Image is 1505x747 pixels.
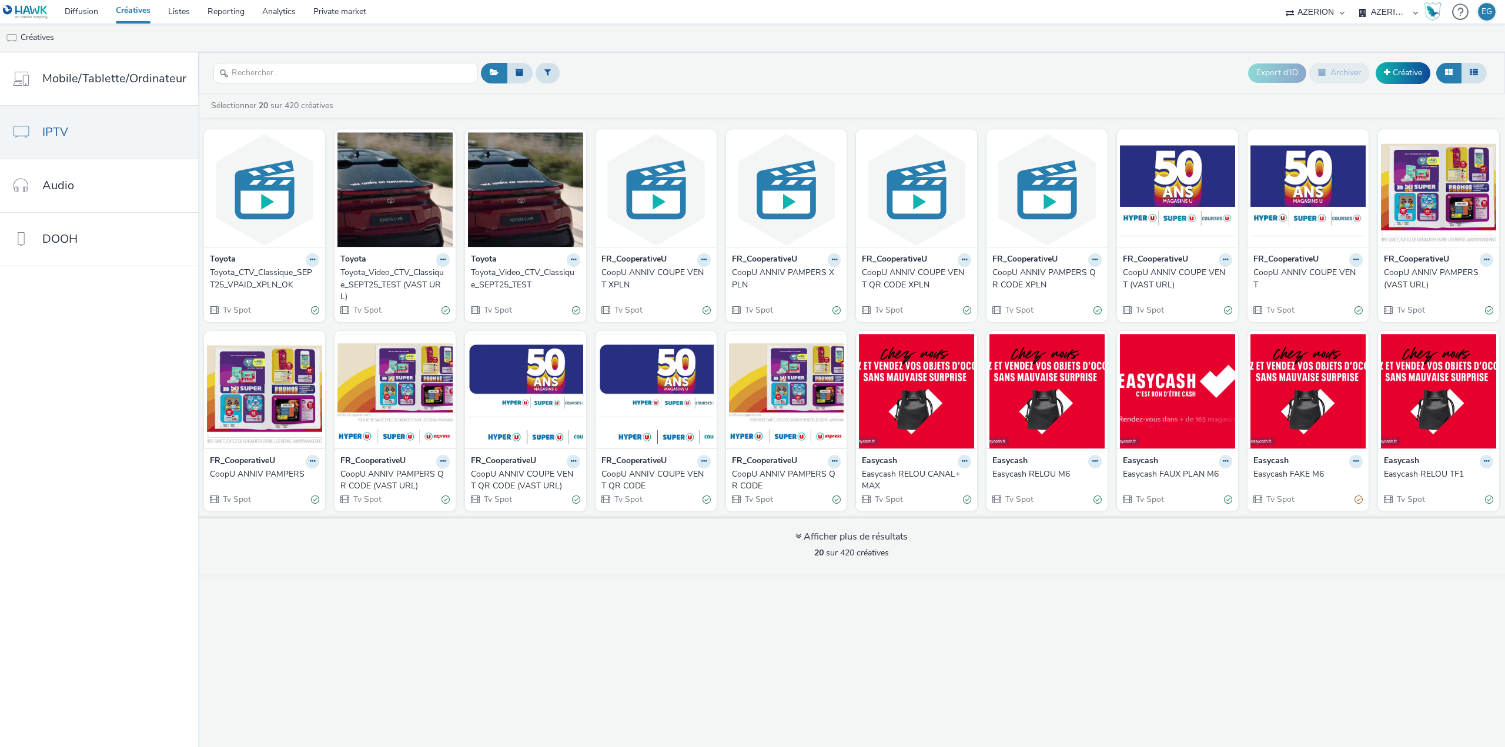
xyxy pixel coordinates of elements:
[442,493,450,505] div: Valide
[601,267,711,291] a: CoopU ANNIV COUPE VENT XPLN
[1265,494,1295,505] span: Tv Spot
[340,253,366,267] strong: Toyota
[1123,267,1232,291] a: CoopU ANNIV COUPE VENT (VAST URL)
[874,494,903,505] span: Tv Spot
[1265,304,1295,316] span: Tv Spot
[1135,304,1164,316] span: Tv Spot
[442,304,450,316] div: Valide
[1354,493,1363,505] div: Partiellement valide
[992,468,1102,480] a: Easycash RELOU M6
[1481,3,1492,21] div: EG
[210,100,338,111] a: Sélectionner sur 420 créatives
[352,494,382,505] span: Tv Spot
[729,334,844,448] img: CoopU ANNIV PAMPERS QR CODE visual
[601,468,711,493] a: CoopU ANNIV COUPE VENT QR CODE
[3,5,48,19] img: undefined Logo
[337,334,453,448] img: CoopU ANNIV PAMPERS QR CODE (VAST URL) visual
[859,132,974,247] img: CoopU ANNIV COUPE VENT QR CODE XPLN visual
[340,267,450,303] a: Toyota_Video_CTV_Classique_SEPT25_TEST (VAST URL)
[862,468,971,493] a: Easycash RELOU CANAL+MAX
[732,267,837,291] div: CoopU ANNIV PAMPERS XPLN
[732,253,797,267] strong: FR_CooperativeU
[862,468,966,493] div: Easycash RELOU CANAL+MAX
[1248,63,1306,82] button: Export d'ID
[1381,132,1496,247] img: CoopU ANNIV PAMPERS (VAST URL) visual
[832,304,841,316] div: Valide
[210,253,236,267] strong: Toyota
[471,267,576,291] div: Toyota_Video_CTV_Classique_SEPT25_TEST
[1123,468,1228,480] div: Easycash FAUX PLAN M6
[862,267,971,291] a: CoopU ANNIV COUPE VENT QR CODE XPLN
[42,70,186,87] span: Mobile/Tablette/Ordinateur
[1384,468,1493,480] a: Easycash RELOU TF1
[1224,304,1232,316] div: Valide
[1384,468,1489,480] div: Easycash RELOU TF1
[1436,63,1461,83] button: Grille
[210,468,319,480] a: CoopU ANNIV PAMPERS
[732,468,837,493] div: CoopU ANNIV PAMPERS QR CODE
[259,100,268,111] strong: 20
[1309,63,1370,83] button: Archiver
[468,334,583,448] img: CoopU ANNIV COUPE VENT QR CODE (VAST URL) visual
[1485,493,1493,505] div: Valide
[471,267,580,291] a: Toyota_Video_CTV_Classique_SEPT25_TEST
[1004,304,1034,316] span: Tv Spot
[6,32,18,44] img: tv
[1120,334,1235,448] img: Easycash FAUX PLAN M6 visual
[862,267,966,291] div: CoopU ANNIV COUPE VENT QR CODE XPLN
[42,123,68,140] span: IPTV
[703,304,711,316] div: Valide
[732,455,797,468] strong: FR_CooperativeU
[992,267,1097,291] div: CoopU ANNIV PAMPERS QR CODE XPLN
[210,267,315,291] div: Toyota_CTV_Classique_SEPT25_VPAID_XPLN_OK
[1384,267,1493,291] a: CoopU ANNIV PAMPERS (VAST URL)
[1253,455,1289,468] strong: Easycash
[744,304,773,316] span: Tv Spot
[340,455,406,468] strong: FR_CooperativeU
[471,468,576,493] div: CoopU ANNIV COUPE VENT QR CODE (VAST URL)
[732,468,841,493] a: CoopU ANNIV PAMPERS QR CODE
[1354,304,1363,316] div: Valide
[483,494,512,505] span: Tv Spot
[1120,132,1235,247] img: CoopU ANNIV COUPE VENT (VAST URL) visual
[601,253,667,267] strong: FR_CooperativeU
[1253,267,1358,291] div: CoopU ANNIV COUPE VENT
[1253,267,1363,291] a: CoopU ANNIV COUPE VENT
[311,304,319,316] div: Valide
[1381,334,1496,448] img: Easycash RELOU TF1 visual
[340,468,450,493] a: CoopU ANNIV PAMPERS QR CODE (VAST URL)
[1253,468,1363,480] a: Easycash FAKE M6
[337,132,453,247] img: Toyota_Video_CTV_Classique_SEPT25_TEST (VAST URL) visual
[1123,455,1158,468] strong: Easycash
[1250,334,1366,448] img: Easycash FAKE M6 visual
[1376,62,1430,83] a: Créative
[222,494,251,505] span: Tv Spot
[1384,455,1419,468] strong: Easycash
[1485,304,1493,316] div: Valide
[1424,2,1442,21] div: Hawk Academy
[210,468,315,480] div: CoopU ANNIV PAMPERS
[340,468,445,493] div: CoopU ANNIV PAMPERS QR CODE (VAST URL)
[1250,132,1366,247] img: CoopU ANNIV COUPE VENT visual
[832,493,841,505] div: Valide
[992,267,1102,291] a: CoopU ANNIV PAMPERS QR CODE XPLN
[613,304,643,316] span: Tv Spot
[1123,267,1228,291] div: CoopU ANNIV COUPE VENT (VAST URL)
[210,455,275,468] strong: FR_CooperativeU
[340,267,445,303] div: Toyota_Video_CTV_Classique_SEPT25_TEST (VAST URL)
[729,132,844,247] img: CoopU ANNIV PAMPERS XPLN visual
[598,132,714,247] img: CoopU ANNIV COUPE VENT XPLN visual
[992,468,1097,480] div: Easycash RELOU M6
[862,253,927,267] strong: FR_CooperativeU
[1384,267,1489,291] div: CoopU ANNIV PAMPERS (VAST URL)
[1424,2,1446,21] a: Hawk Academy
[601,468,706,493] div: CoopU ANNIV COUPE VENT QR CODE
[1396,304,1425,316] span: Tv Spot
[601,267,706,291] div: CoopU ANNIV COUPE VENT XPLN
[992,253,1058,267] strong: FR_CooperativeU
[859,334,974,448] img: Easycash RELOU CANAL+MAX visual
[210,267,319,291] a: Toyota_CTV_Classique_SEPT25_VPAID_XPLN_OK
[42,230,78,247] span: DOOH
[471,455,536,468] strong: FR_CooperativeU
[213,63,478,83] input: Rechercher...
